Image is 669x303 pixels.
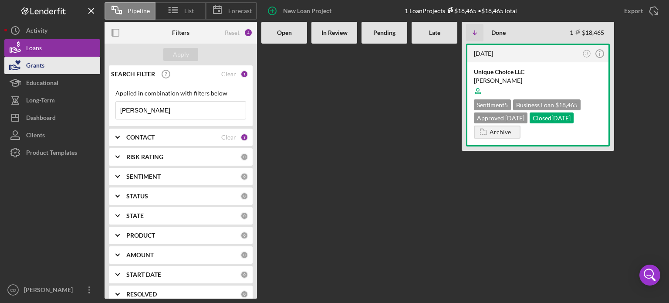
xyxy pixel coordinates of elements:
div: 0 [240,290,248,298]
div: Reset [225,29,240,36]
b: Filters [172,29,189,36]
div: Business Loan $18,465 [513,99,581,110]
div: Approved [DATE] [474,112,527,123]
button: Loans [4,39,100,57]
div: 4 [244,28,253,37]
b: SENTIMENT [126,173,161,180]
div: [PERSON_NAME] [22,281,78,301]
b: RESOLVED [126,291,157,298]
div: 1 $18,465 [570,29,604,36]
b: RISK RATING [126,153,163,160]
div: [PERSON_NAME] [474,76,602,85]
b: AMOUNT [126,252,154,259]
span: Forecast [228,7,252,14]
b: STATUS [126,193,148,200]
div: 0 [240,271,248,279]
div: 1 Loan Projects • $18,465 Total [405,7,517,14]
button: Export [615,2,665,20]
button: CD[PERSON_NAME] [4,281,100,299]
b: Done [491,29,506,36]
span: List [184,7,194,14]
div: Educational [26,74,58,94]
div: Clear [221,134,236,141]
div: Loans [26,39,42,59]
div: Apply [173,48,189,61]
div: Activity [26,22,47,41]
button: Long-Term [4,92,100,109]
text: CD [10,288,16,293]
div: Archive [490,126,511,139]
div: 0 [240,212,248,220]
button: Activity [4,22,100,39]
time: 2025-05-27 19:27 [474,50,493,57]
b: STATE [126,212,144,219]
div: Long-Term [26,92,55,111]
button: New Loan Project [261,2,340,20]
div: Sentiment 5 [474,99,511,110]
div: Applied in combination with filters below [115,90,246,97]
div: Product Templates [26,144,77,163]
a: [DATE]JSUnique Choice LLC[PERSON_NAME]Sentiment5Business Loan $18,465Approved [DATE]Closed[DATE]A... [466,44,610,146]
div: 1 [240,70,248,78]
button: Dashboard [4,109,100,126]
div: Unique Choice LLC [474,68,602,76]
div: 0 [240,232,248,239]
b: START DATE [126,271,161,278]
div: Closed [DATE] [530,112,574,123]
b: Open [277,29,292,36]
button: Archive [474,126,520,139]
div: 0 [240,173,248,180]
button: Grants [4,57,100,74]
div: New Loan Project [283,2,331,20]
b: Late [429,29,440,36]
div: Dashboard [26,109,56,129]
b: SEARCH FILTER [111,71,155,78]
div: 0 [240,251,248,259]
div: Grants [26,57,44,76]
span: Pipeline [128,7,150,14]
b: In Review [321,29,348,36]
div: Clear [221,71,236,78]
div: 0 [240,153,248,161]
div: 3 [240,133,248,141]
div: Open Intercom Messenger [639,265,660,286]
div: 0 [240,192,248,200]
b: PRODUCT [126,232,155,239]
b: CONTACT [126,134,155,141]
div: Clients [26,126,45,146]
button: Apply [163,48,198,61]
button: Educational [4,74,100,92]
div: Export [624,2,643,20]
button: Product Templates [4,144,100,161]
button: JS [581,48,593,60]
div: $18,465 [445,7,476,14]
text: JS [585,52,588,55]
button: Clients [4,126,100,144]
b: Pending [373,29,395,36]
